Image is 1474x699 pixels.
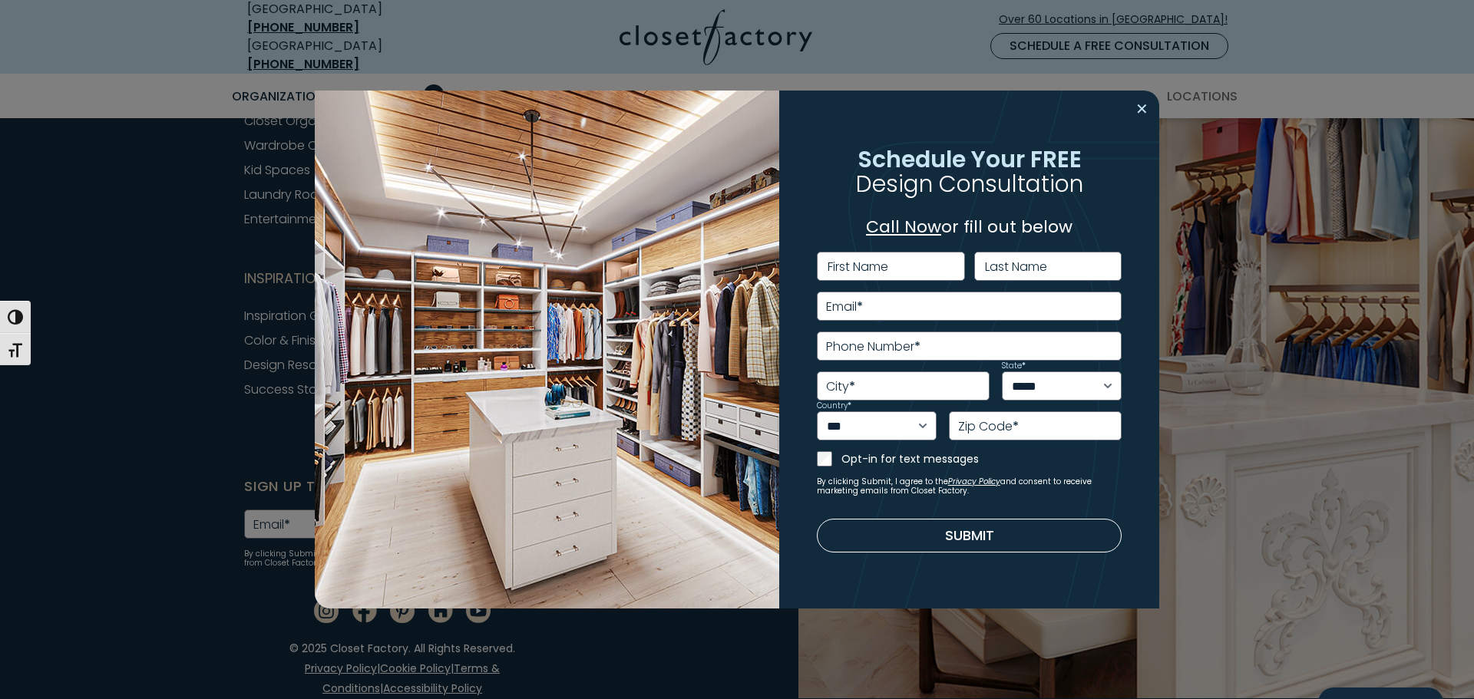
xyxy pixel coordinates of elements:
[948,476,1000,487] a: Privacy Policy
[841,451,1122,467] label: Opt-in for text messages
[958,420,1019,433] label: Zip Code
[856,167,1083,200] span: Design Consultation
[826,381,855,393] label: City
[1002,362,1026,370] label: State
[817,477,1122,496] small: By clicking Submit, I agree to the and consent to receive marketing emails from Closet Factory.
[985,261,1047,273] label: Last Name
[858,143,1082,176] span: Schedule Your FREE
[817,519,1122,552] button: Submit
[826,301,863,313] label: Email
[817,402,851,410] label: Country
[866,215,941,239] a: Call Now
[1131,97,1153,121] button: Close modal
[828,261,888,273] label: First Name
[817,214,1122,239] p: or fill out below
[826,341,920,353] label: Phone Number
[315,91,779,608] img: Walk in closet with island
